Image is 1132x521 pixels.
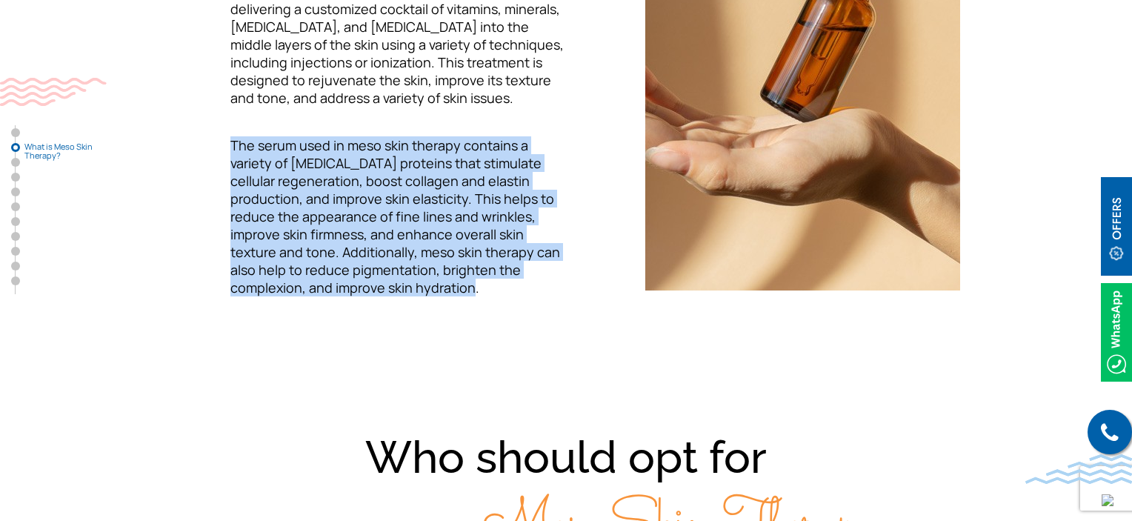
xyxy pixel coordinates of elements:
img: bluewave [1025,454,1132,484]
img: Whatsappicon [1101,283,1132,382]
span: What is Meso Skin Therapy? [24,142,99,160]
img: offerBt [1101,177,1132,276]
a: What is Meso Skin Therapy? [11,143,20,152]
a: Whatsappicon [1101,322,1132,339]
img: up-blue-arrow.svg [1102,494,1113,506]
span: The serum used in meso skin therapy contains a variety of [MEDICAL_DATA] proteins that stimulate ... [230,136,560,296]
